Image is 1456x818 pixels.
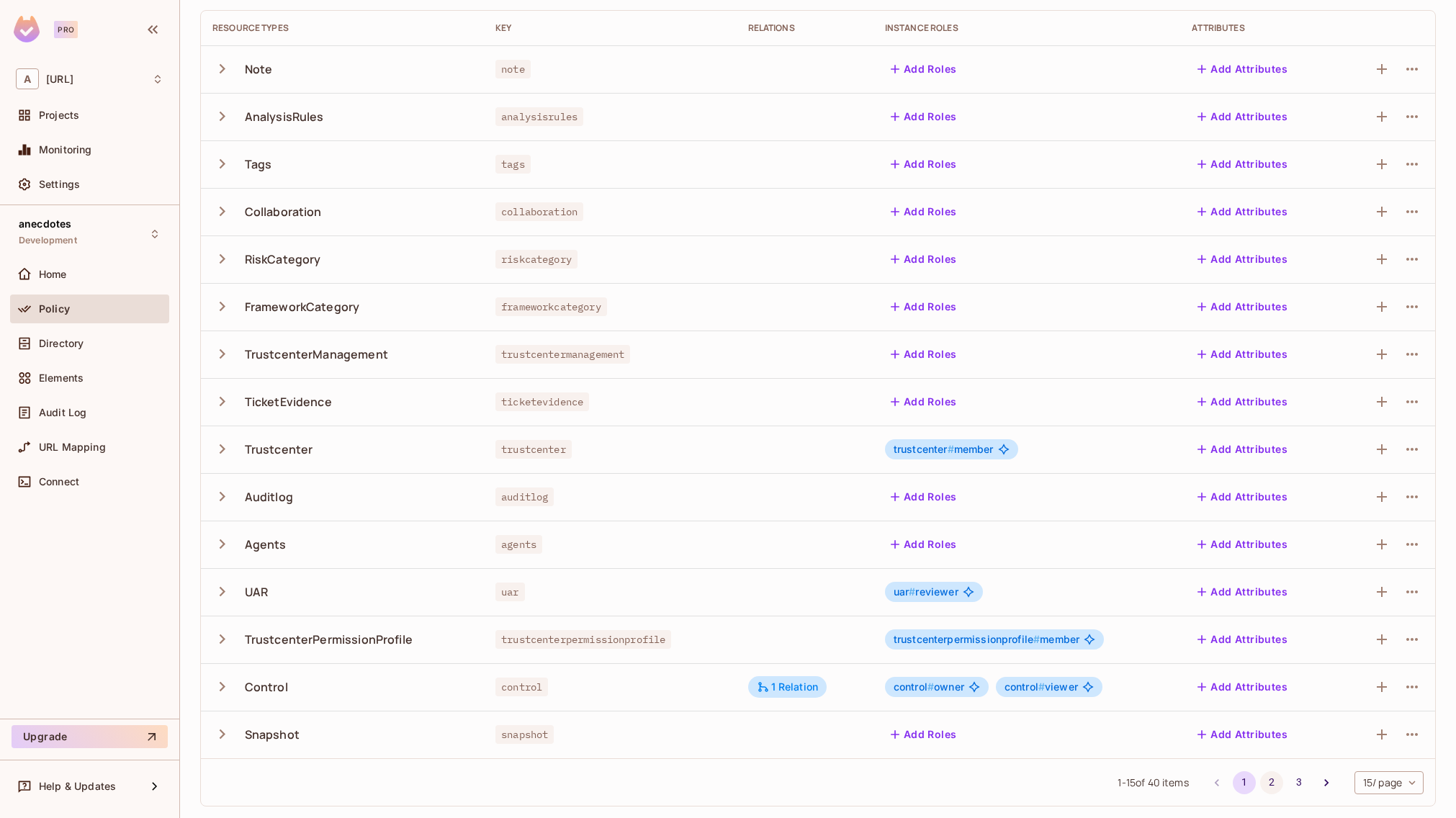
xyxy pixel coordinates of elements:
button: Add Attributes [1192,628,1293,651]
div: TrustcenterManagement [245,346,388,362]
div: 1 Relation [757,680,819,693]
span: # [1038,680,1045,693]
span: Settings [39,179,80,190]
div: Auditlog [245,489,293,505]
div: Control [245,679,288,695]
div: Relations [748,22,862,34]
span: snapshot [495,725,554,744]
span: Help & Updates [39,781,116,792]
span: Policy [39,303,70,315]
div: TicketEvidence [245,394,332,410]
div: Collaboration [245,204,322,220]
span: reviewer [894,586,958,598]
span: analysisrules [495,107,583,126]
nav: pagination navigation [1203,771,1340,794]
span: URL Mapping [39,441,106,453]
span: # [909,585,915,598]
div: Note [245,61,273,77]
div: Trustcenter [245,441,313,457]
button: Add Attributes [1192,723,1293,746]
div: Agents [245,536,287,552]
button: page 1 [1233,771,1256,794]
button: Add Roles [885,723,963,746]
span: trustcenter [894,443,954,455]
span: owner [894,681,964,693]
span: Home [39,269,67,280]
span: # [927,680,934,693]
span: auditlog [495,487,554,506]
button: Add Roles [885,105,963,128]
span: riskcategory [495,250,578,269]
img: SReyMgAAAABJRU5ErkJggg== [14,16,40,42]
span: member [894,444,994,455]
div: Instance roles [885,22,1169,34]
span: trustcentermanagement [495,345,630,364]
span: ticketevidence [495,392,589,411]
button: Add Attributes [1192,390,1293,413]
span: trustcenterpermissionprofile [894,633,1040,645]
button: Add Roles [885,248,963,271]
span: Elements [39,372,84,384]
button: Add Attributes [1192,200,1293,223]
span: frameworkcategory [495,297,607,316]
div: RiskCategory [245,251,321,267]
button: Add Roles [885,58,963,81]
span: Workspace: anecdotes.ai [46,73,73,85]
span: # [948,443,954,455]
button: Add Attributes [1192,343,1293,366]
div: Attributes [1192,22,1326,34]
button: Add Roles [885,200,963,223]
button: Add Attributes [1192,580,1293,603]
div: Snapshot [245,727,300,742]
button: Add Roles [885,343,963,366]
span: Projects [39,109,79,121]
button: Add Attributes [1192,248,1293,271]
span: anecdotes [19,218,71,230]
button: Go to page 2 [1260,771,1283,794]
span: control [495,678,548,696]
button: Add Roles [885,485,963,508]
span: agents [495,535,542,554]
span: 1 - 15 of 40 items [1118,775,1188,791]
span: # [1033,633,1040,645]
span: trustcenterpermissionprofile [495,630,671,649]
span: control [1005,680,1045,693]
div: FrameworkCategory [245,299,360,315]
div: TrustcenterPermissionProfile [245,632,413,647]
span: uar [894,585,916,598]
span: member [894,634,1079,645]
span: tags [495,155,531,174]
button: Add Attributes [1192,485,1293,508]
div: Tags [245,156,272,172]
button: Go to next page [1315,771,1338,794]
button: Add Roles [885,153,963,176]
button: Add Attributes [1192,438,1293,461]
button: Add Attributes [1192,295,1293,318]
button: Upgrade [12,725,168,748]
div: AnalysisRules [245,109,324,125]
div: Key [495,22,724,34]
button: Add Roles [885,295,963,318]
span: uar [495,583,524,601]
button: Add Roles [885,390,963,413]
button: Add Roles [885,533,963,556]
button: Add Attributes [1192,533,1293,556]
button: Add Attributes [1192,105,1293,128]
span: note [495,60,531,78]
div: Resource Types [212,22,472,34]
div: UAR [245,584,268,600]
span: A [16,68,39,89]
button: Add Attributes [1192,675,1293,698]
button: Go to page 3 [1288,771,1311,794]
span: Directory [39,338,84,349]
span: control [894,680,934,693]
span: Connect [39,476,79,487]
div: Pro [54,21,78,38]
div: 15 / page [1354,771,1424,794]
button: Add Attributes [1192,153,1293,176]
span: Audit Log [39,407,86,418]
span: collaboration [495,202,583,221]
button: Add Attributes [1192,58,1293,81]
span: Development [19,235,77,246]
span: viewer [1005,681,1078,693]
